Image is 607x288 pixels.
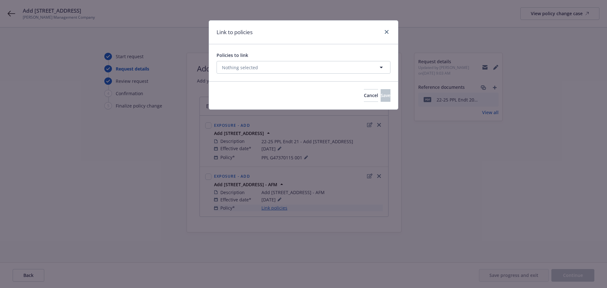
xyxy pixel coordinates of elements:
[222,64,258,71] span: Nothing selected
[217,52,248,58] span: Policies to link
[381,89,390,102] button: Save
[364,89,378,102] button: Cancel
[217,28,253,36] h1: Link to policies
[217,61,390,74] button: Nothing selected
[381,92,390,98] span: Save
[383,28,390,36] a: close
[364,92,378,98] span: Cancel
